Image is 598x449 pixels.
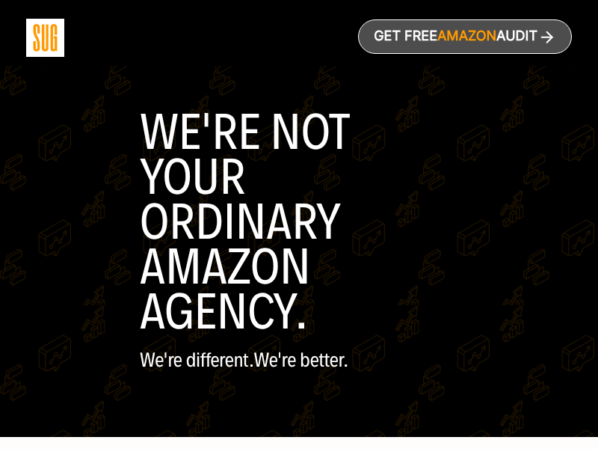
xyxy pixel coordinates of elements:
[140,349,458,371] p: We're different.
[358,19,572,54] a: Get freeAmazonAudit
[253,348,348,372] span: We're better.
[140,110,458,335] h1: WE'RE NOT YOUR ORDINARY AMAZON AGENCY.
[26,19,64,57] img: Sug
[437,29,496,45] span: Amazon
